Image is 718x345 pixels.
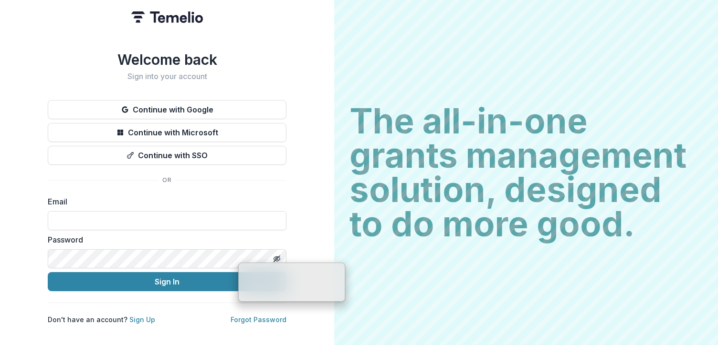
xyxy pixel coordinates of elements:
[48,123,286,142] button: Continue with Microsoft
[48,234,281,245] label: Password
[48,272,286,291] button: Sign In
[131,11,203,23] img: Temelio
[48,100,286,119] button: Continue with Google
[269,251,285,266] button: Toggle password visibility
[129,315,155,324] a: Sign Up
[231,315,286,324] a: Forgot Password
[48,315,155,325] p: Don't have an account?
[48,72,286,81] h2: Sign into your account
[48,196,281,207] label: Email
[48,146,286,165] button: Continue with SSO
[48,51,286,68] h1: Welcome back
